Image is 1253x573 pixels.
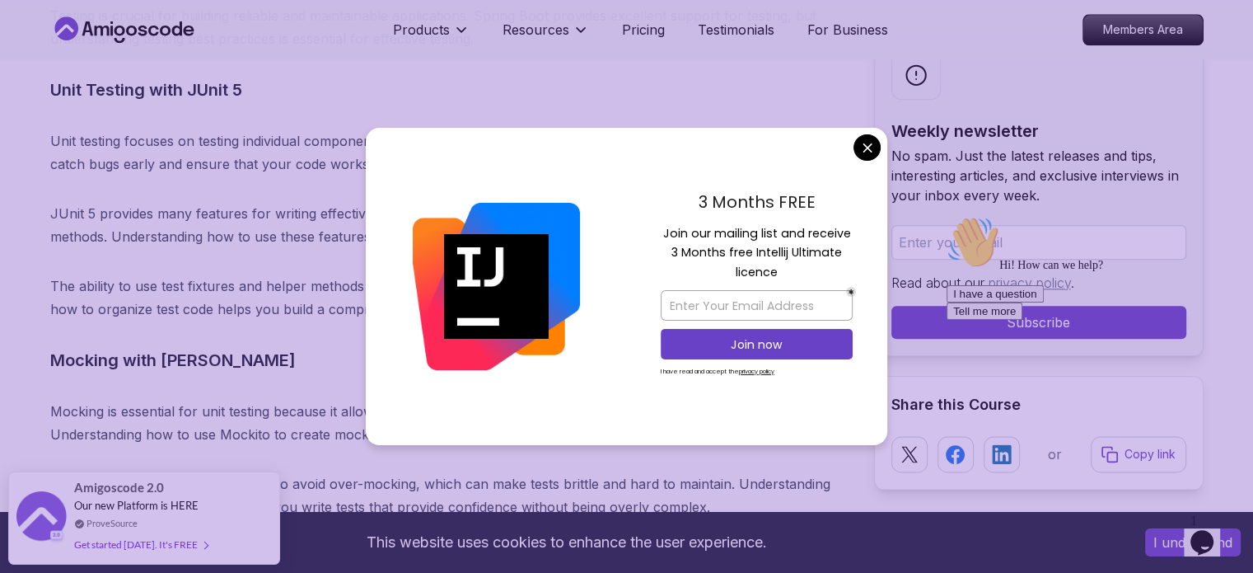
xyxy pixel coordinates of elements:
div: 👋Hi! How can we help?I have a questionTell me more [7,7,303,110]
p: JUnit 5 provides many features for writing effective tests, including parameterized tests, test l... [50,202,848,248]
img: :wave: [7,7,59,59]
iframe: chat widget [940,209,1237,499]
span: Hi! How can we help? [7,49,163,62]
h3: Mocking with [PERSON_NAME] [50,347,848,373]
img: provesource social proof notification image [16,491,66,545]
h3: Unit Testing with JUnit 5 [50,77,848,103]
button: Accept cookies [1145,528,1241,557]
p: Mocking should be used judiciously to avoid over-mocking, which can make tests brittle and hard t... [50,472,848,519]
p: Read about our . [891,273,1186,293]
h2: Weekly newsletter [891,120,1186,143]
a: Pricing [622,20,665,40]
button: Products [393,20,470,53]
h2: Share this Course [891,393,1186,416]
a: Members Area [1082,14,1204,45]
div: This website uses cookies to enhance the user experience. [12,524,1120,561]
p: Mocking is essential for unit testing because it allows you to isolate the component under test f... [50,400,848,446]
p: Resources [503,20,569,40]
p: Members Area [1083,15,1203,45]
p: Unit testing focuses on testing individual components in isolation. Understanding how to write ef... [50,129,848,176]
input: Enter your email [891,225,1186,260]
a: Testimonials [698,20,774,40]
button: I have a question [7,76,104,93]
button: Tell me more [7,93,82,110]
button: Resources [503,20,589,53]
button: Subscribe [891,306,1186,339]
p: No spam. Just the latest releases and tips, interesting articles, and exclusive interviews in you... [891,146,1186,205]
span: Amigoscode 2.0 [74,478,164,497]
iframe: chat widget [1184,507,1237,557]
div: Get started [DATE]. It's FREE [74,535,208,554]
span: Our new Platform is HERE [74,499,199,512]
p: Products [393,20,450,40]
a: ProveSource [86,516,138,530]
p: The ability to use test fixtures and helper methods helps you write tests that are readable and m... [50,275,848,321]
a: For Business [807,20,888,40]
